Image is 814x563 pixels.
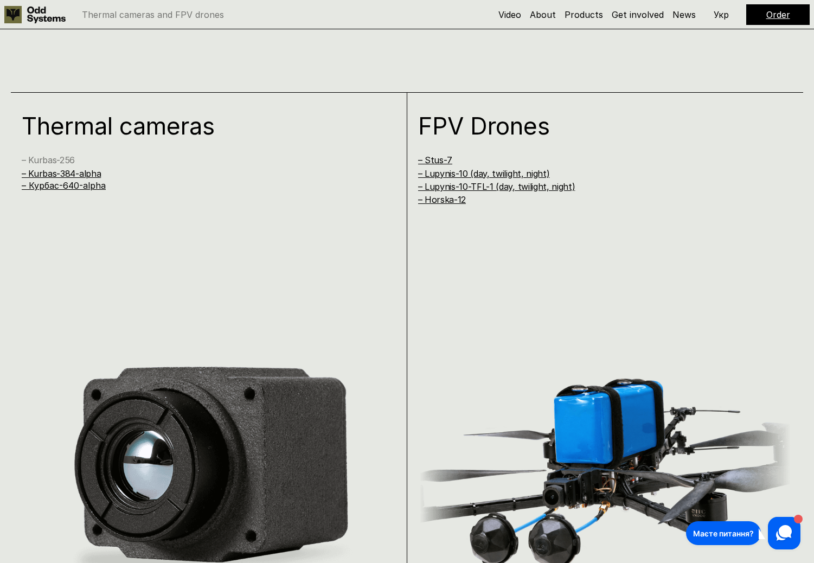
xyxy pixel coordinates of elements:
h1: Thermal cameras [22,114,374,138]
a: – Курбас-640-alpha [22,180,106,191]
a: News [672,9,696,20]
a: Products [565,9,603,20]
a: – Kurbas-256 [22,155,75,165]
a: About [530,9,556,20]
a: – Kurbas-384-alpha [22,168,101,179]
a: Video [498,9,521,20]
a: – Lupynis-10 (day, twilight, night) [418,168,550,179]
iframe: HelpCrunch [683,514,803,552]
a: – Stus-7 [418,155,452,165]
a: Get involved [612,9,664,20]
h1: FPV Drones [418,114,770,138]
a: Order [766,9,790,20]
a: – Horska-12 [418,194,466,205]
p: Thermal cameras and FPV drones [82,10,224,19]
p: Укр [714,10,729,19]
a: – Lupynis-10-TFL-1 (day, twilight, night) [418,181,575,192]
